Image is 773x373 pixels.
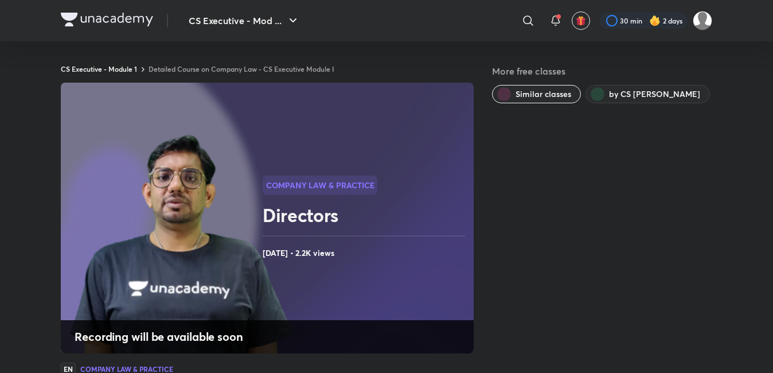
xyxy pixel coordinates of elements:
[80,366,173,372] h4: Company Law & Practice
[492,64,712,78] h5: More free classes
[516,88,571,100] span: Similar classes
[585,85,710,103] button: by CS Amit Vohra
[576,15,586,26] img: avatar
[609,88,700,100] span: by CS Amit Vohra
[61,64,137,73] a: CS Executive - Module 1
[263,246,469,261] h4: [DATE] • 2.2K views
[75,329,243,344] h4: Recording will be available soon
[492,85,581,103] button: Similar classes
[61,13,153,26] img: Company Logo
[649,15,661,26] img: streak
[182,9,307,32] button: CS Executive - Mod ...
[61,13,153,29] a: Company Logo
[263,204,469,227] h2: Directors
[572,11,590,30] button: avatar
[693,11,712,30] img: Syytetyu
[149,64,334,73] a: Detailed Course on Company Law - CS Executive Module I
